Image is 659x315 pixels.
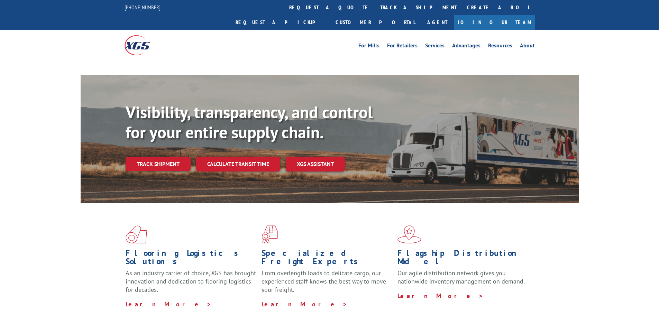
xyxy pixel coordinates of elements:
[520,43,535,50] a: About
[286,157,345,172] a: XGS ASSISTANT
[425,43,445,50] a: Services
[126,101,373,143] b: Visibility, transparency, and control for your entire supply chain.
[358,43,379,50] a: For Mills
[454,15,535,30] a: Join Our Team
[262,225,278,243] img: xgs-icon-focused-on-flooring-red
[126,225,147,243] img: xgs-icon-total-supply-chain-intelligence-red
[126,249,256,269] h1: Flooring Logistics Solutions
[125,4,161,11] a: [PHONE_NUMBER]
[196,157,280,172] a: Calculate transit time
[397,225,421,243] img: xgs-icon-flagship-distribution-model-red
[262,269,392,300] p: From overlength loads to delicate cargo, our experienced staff knows the best way to move your fr...
[126,300,212,308] a: Learn More >
[330,15,420,30] a: Customer Portal
[420,15,454,30] a: Agent
[230,15,330,30] a: Request a pickup
[452,43,480,50] a: Advantages
[262,249,392,269] h1: Specialized Freight Experts
[387,43,418,50] a: For Retailers
[397,269,525,285] span: Our agile distribution network gives you nationwide inventory management on demand.
[262,300,348,308] a: Learn More >
[126,269,256,294] span: As an industry carrier of choice, XGS has brought innovation and dedication to flooring logistics...
[397,292,484,300] a: Learn More >
[126,157,191,171] a: Track shipment
[488,43,512,50] a: Resources
[397,249,528,269] h1: Flagship Distribution Model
